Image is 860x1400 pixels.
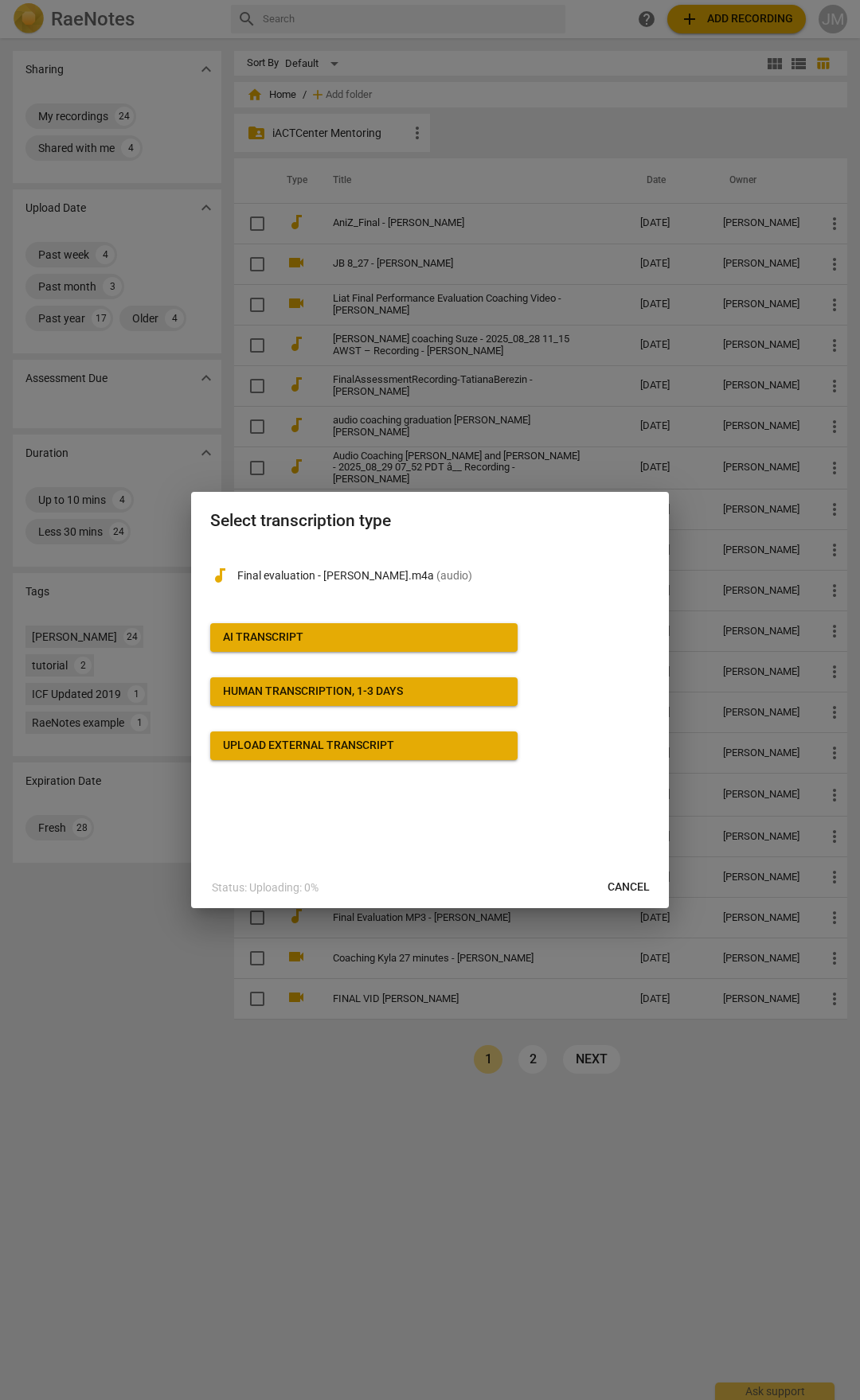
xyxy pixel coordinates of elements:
span: ( audio ) [436,569,472,582]
button: Human transcription, 1-3 days [210,677,518,706]
button: AI Transcript [210,623,518,652]
h2: Select transcription type [210,511,650,531]
p: Final evaluation - Lili Rosenthal.m4a(audio) [237,567,650,584]
p: Status: Uploading: 0% [212,879,319,896]
div: Upload external transcript [223,738,394,754]
span: Cancel [608,879,650,895]
div: Human transcription, 1-3 days [223,684,403,700]
button: Cancel [595,873,663,902]
span: audiotrack [210,566,229,585]
div: AI Transcript [223,630,303,645]
button: Upload external transcript [210,731,518,760]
